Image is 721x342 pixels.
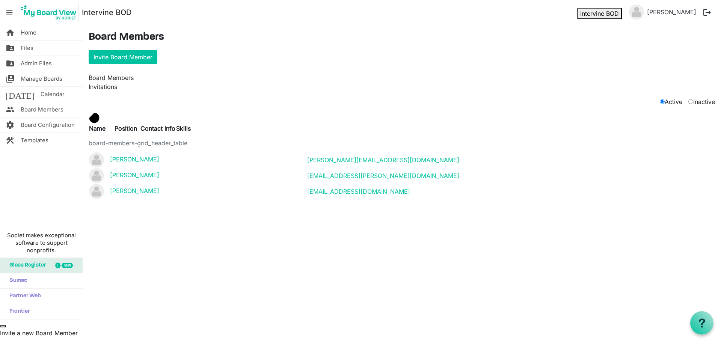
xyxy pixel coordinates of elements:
[21,71,60,86] span: Manage Boards
[21,118,71,133] span: Board Configuration
[41,87,63,102] span: Calendar
[629,5,644,20] img: no-profile-picture.svg
[118,163,154,169] a: [PERSON_NAME]
[21,41,33,56] span: Files
[621,134,715,155] td: is template cell column header Skills
[97,116,112,131] img: no-profile-picture.svg
[688,87,715,93] span: Inactive
[6,56,15,71] span: folder_shared
[6,304,30,319] span: Frontier
[6,118,15,133] span: settings
[402,155,621,177] td: sandrapineauboddison@gmail.com is template cell column header Contact Info
[629,102,639,107] span: Skills
[6,25,15,40] span: home
[6,41,15,56] span: folder_shared
[18,3,79,22] img: My Board View Logo
[97,137,112,152] img: no-profile-picture.svg
[21,56,50,71] span: Admin Files
[644,5,699,20] a: [PERSON_NAME]
[246,134,402,155] td: column header Position
[6,133,15,148] span: construction
[97,102,109,107] span: Name
[246,113,402,134] td: column header Position
[89,155,246,177] td: Sandra Pineau-Boddison is template cell column header Name
[97,159,112,174] img: no-profile-picture.svg
[574,8,622,18] button: Intervine BOD dropdownbutton
[3,232,79,254] span: Societ makes exceptional software to support nonprofits.
[89,134,246,155] td: MARK COLEMAN is template cell column header Name
[621,113,715,134] td: is template cell column header Skills
[402,134,621,155] td: mark.coleman@intervineinc.com is template cell column header Contact Info
[89,113,246,134] td: Jonjie Lockman is template cell column header Name
[337,327,384,334] a: © 2025 - Societ
[2,5,17,20] span: menu
[118,142,154,147] a: [PERSON_NAME]
[410,121,522,126] a: [PERSON_NAME][EMAIL_ADDRESS][DOMAIN_NAME]
[410,142,522,148] a: [EMAIL_ADDRESS][PERSON_NAME][DOMAIN_NAME]
[699,5,715,20] button: logout
[6,289,41,304] span: Partner Web
[246,155,402,177] td: column header Position
[89,50,157,64] button: Invite Board Member
[410,163,486,169] a: [EMAIL_ADDRESS][DOMAIN_NAME]
[148,70,178,78] div: Invitations
[402,113,621,134] td: jonjie.lockman@intervineinc.com is template cell column header Contact Info
[21,102,60,117] span: Board Members
[6,71,15,86] span: switch_account
[89,67,715,81] div: tab-header
[89,31,715,44] h3: Board Members
[62,263,72,268] div: new
[6,273,27,288] span: Sumac
[82,5,131,20] a: Intervine BOD
[21,133,47,148] span: Templates
[6,102,15,117] span: people
[253,102,270,107] span: Position
[410,102,434,107] span: Contact Info
[6,258,46,273] span: Glass Register
[621,155,715,177] td: is template cell column header Skills
[658,87,682,93] span: Active
[18,3,82,22] a: My Board View Logo
[6,87,35,102] span: [DATE]
[95,70,135,78] div: Board Members
[21,25,36,40] span: Home
[118,120,154,126] a: [PERSON_NAME]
